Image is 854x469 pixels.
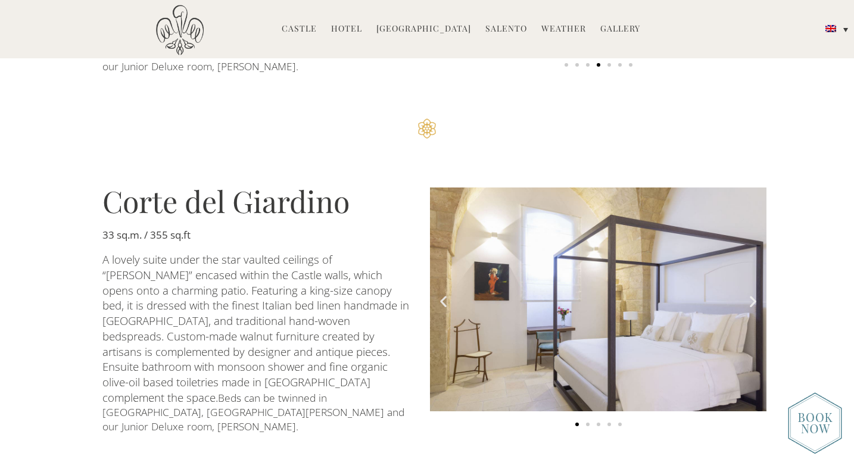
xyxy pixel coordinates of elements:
[102,186,412,216] h3: Corte del Giardino
[825,25,836,32] img: English
[607,423,611,426] span: Go to slide 4
[156,5,204,55] img: Castello di Ugento
[586,423,590,426] span: Go to slide 2
[575,423,579,426] span: Go to slide 1
[600,23,640,36] a: Gallery
[102,252,412,405] span: A lovely suite under the star vaulted ceilings of “[PERSON_NAME]” encased within the Castle walls...
[376,23,471,36] a: [GEOGRAPHIC_DATA]
[430,187,766,415] div: 1 of 5
[282,23,317,36] a: Castle
[436,293,451,308] div: Previous slide
[102,390,407,433] span: Beds can be twinned in [GEOGRAPHIC_DATA], [GEOGRAPHIC_DATA][PERSON_NAME] and our Junior Deluxe ro...
[597,423,600,426] span: Go to slide 3
[746,293,761,308] div: Next slide
[618,423,622,426] span: Go to slide 5
[430,187,766,412] img: Corte Giardino_U6A4922-4
[430,187,766,433] div: Carousel | Horizontal scrolling: Arrow Left & Right
[485,23,527,36] a: Salento
[541,23,586,36] a: Weather
[331,23,362,36] a: Hotel
[102,228,191,242] b: 33 sq.m. / 355 sq.ft
[102,30,411,73] span: Beds can be twinned in [GEOGRAPHIC_DATA], [GEOGRAPHIC_DATA][PERSON_NAME] and our Junior Deluxe ro...
[788,392,842,454] img: new-booknow.png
